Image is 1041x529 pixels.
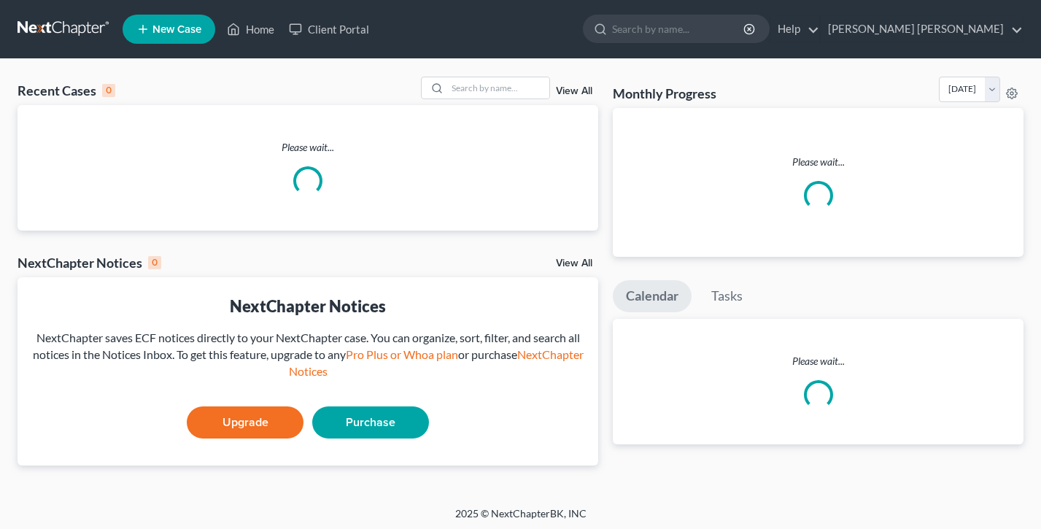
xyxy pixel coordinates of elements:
div: NextChapter Notices [29,295,587,317]
a: Calendar [613,280,692,312]
div: NextChapter Notices [18,254,161,271]
a: Help [770,16,819,42]
span: New Case [152,24,201,35]
a: Client Portal [282,16,376,42]
div: NextChapter saves ECF notices directly to your NextChapter case. You can organize, sort, filter, ... [29,330,587,380]
a: Tasks [698,280,756,312]
p: Please wait... [624,155,1012,169]
input: Search by name... [447,77,549,99]
a: View All [556,258,592,269]
a: [PERSON_NAME] [PERSON_NAME] [821,16,1023,42]
h3: Monthly Progress [613,85,716,102]
a: Purchase [312,406,429,439]
a: Home [220,16,282,42]
div: Recent Cases [18,82,115,99]
p: Please wait... [613,354,1023,368]
div: 0 [102,84,115,97]
p: Please wait... [18,140,598,155]
div: 0 [148,256,161,269]
a: Pro Plus or Whoa plan [346,347,458,361]
a: Upgrade [187,406,303,439]
a: NextChapter Notices [289,347,584,378]
a: View All [556,86,592,96]
input: Search by name... [612,15,746,42]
